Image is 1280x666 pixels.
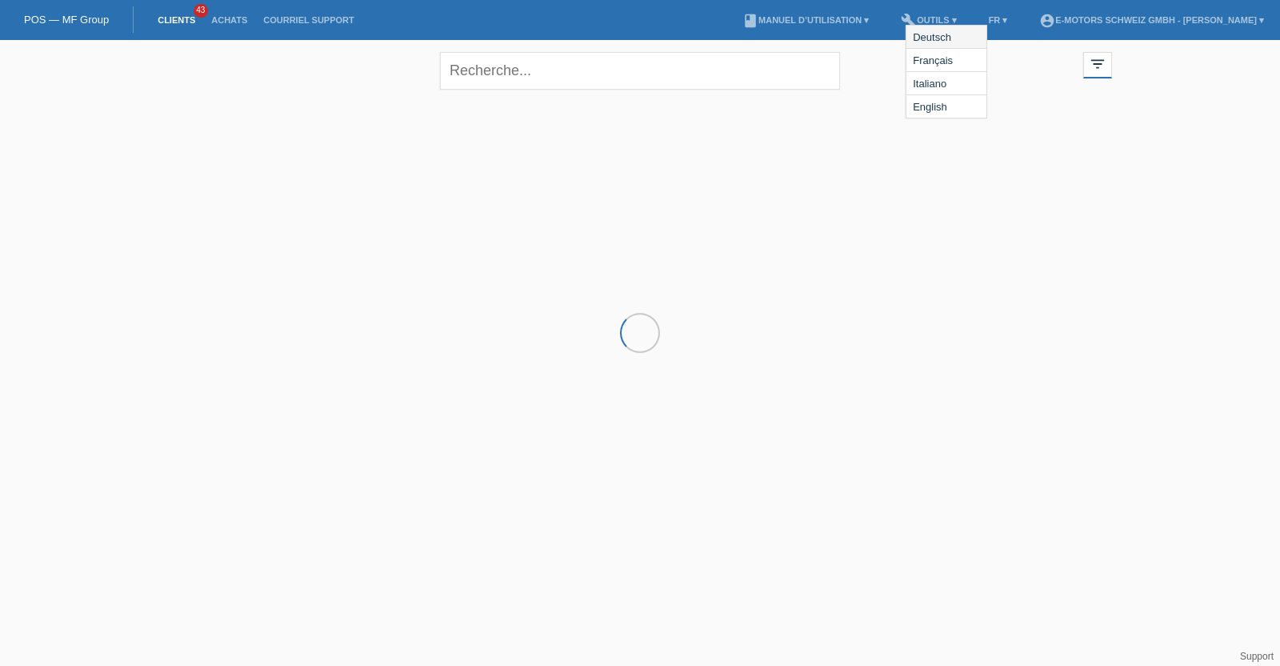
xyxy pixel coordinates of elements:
span: Deutsch [910,27,954,46]
a: bookManuel d’utilisation ▾ [734,15,877,25]
a: FR ▾ [981,15,1016,25]
a: Achats [203,15,255,25]
i: filter_list [1089,55,1106,73]
a: buildOutils ▾ [893,15,964,25]
input: Recherche... [440,52,840,90]
span: English [910,97,950,116]
span: Italiano [910,74,949,93]
i: account_circle [1039,13,1055,29]
i: build [901,13,917,29]
span: Français [910,50,955,70]
a: POS — MF Group [24,14,109,26]
a: account_circleE-Motors Schweiz GmbH - [PERSON_NAME] ▾ [1031,15,1272,25]
a: Support [1240,651,1274,662]
a: Courriel Support [255,15,362,25]
i: book [742,13,758,29]
a: Clients [150,15,203,25]
span: 43 [194,4,208,18]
